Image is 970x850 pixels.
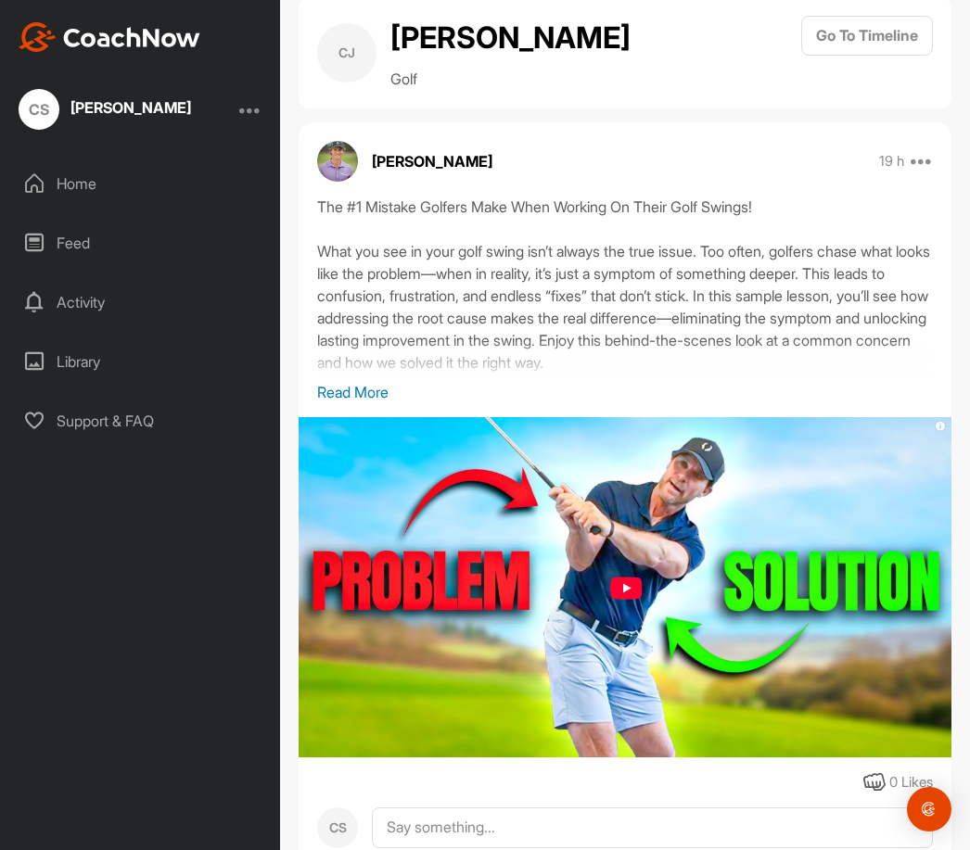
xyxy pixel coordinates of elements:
[879,152,904,171] p: 19 h
[10,160,272,207] div: Home
[70,100,191,115] div: [PERSON_NAME]
[10,398,272,444] div: Support & FAQ
[299,417,951,757] img: media
[372,150,492,172] p: [PERSON_NAME]
[317,807,358,848] div: CS
[801,16,933,56] button: Go To Timeline
[801,16,933,90] a: Go To Timeline
[317,23,377,82] div: CJ
[317,141,358,182] img: avatar
[19,22,200,52] img: CoachNow
[317,196,933,381] div: The #1 Mistake Golfers Make When Working On Their Golf Swings! What you see in your golf swing is...
[317,381,933,403] p: Read More
[390,16,631,60] h2: [PERSON_NAME]
[10,279,272,325] div: Activity
[390,68,631,90] p: Golf
[889,772,933,793] div: 0 Likes
[10,220,272,266] div: Feed
[19,89,59,130] div: CS
[907,787,951,831] div: Open Intercom Messenger
[10,338,272,385] div: Library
